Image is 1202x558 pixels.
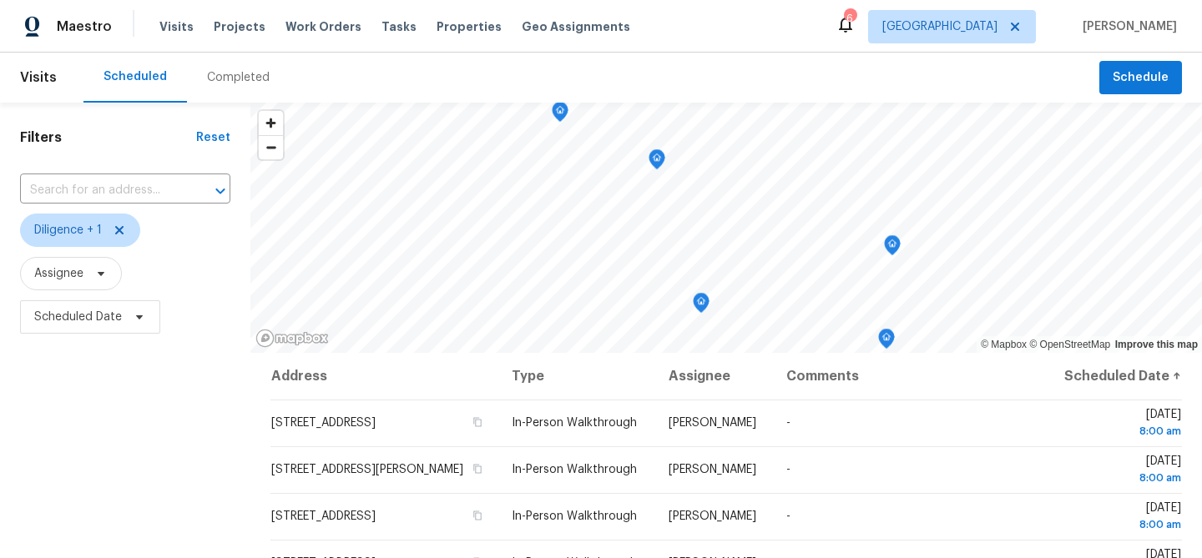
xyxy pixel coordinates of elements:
button: Schedule [1099,61,1182,95]
th: Type [498,353,655,400]
span: In-Person Walkthrough [512,417,637,429]
button: Copy Address [470,508,485,523]
canvas: Map [250,103,1202,353]
a: Mapbox homepage [255,329,329,348]
span: [PERSON_NAME] [669,417,756,429]
span: [PERSON_NAME] [1076,18,1177,35]
span: Maestro [57,18,112,35]
span: In-Person Walkthrough [512,510,637,522]
span: - [786,510,790,522]
span: [DATE] [1060,455,1181,486]
div: Map marker [552,102,568,128]
span: In-Person Walkthrough [512,464,637,475]
span: Work Orders [285,18,361,35]
span: Scheduled Date [34,309,122,325]
span: Properties [437,18,502,35]
div: 8:00 am [1060,470,1181,486]
div: Completed [207,69,270,86]
button: Copy Address [470,415,485,430]
span: [GEOGRAPHIC_DATA] [882,18,997,35]
span: [STREET_ADDRESS] [271,417,376,429]
h1: Filters [20,129,196,146]
div: Map marker [884,235,901,261]
th: Scheduled Date ↑ [1047,353,1182,400]
th: Comments [773,353,1047,400]
span: Zoom out [259,136,283,159]
span: Geo Assignments [522,18,630,35]
button: Zoom in [259,111,283,135]
span: [DATE] [1060,502,1181,533]
span: Assignee [34,265,83,282]
input: Search for an address... [20,178,184,204]
span: - [786,417,790,429]
div: Map marker [693,293,710,319]
span: Diligence + 1 [34,222,102,239]
div: Reset [196,129,230,146]
span: Schedule [1113,68,1169,88]
span: [PERSON_NAME] [669,464,756,475]
span: [STREET_ADDRESS] [271,510,376,522]
span: Visits [159,18,194,35]
span: [STREET_ADDRESS][PERSON_NAME] [271,464,463,475]
div: Map marker [878,329,895,354]
span: [DATE] [1060,409,1181,440]
button: Open [209,179,232,203]
div: Map marker [649,149,665,175]
th: Address [270,353,498,400]
span: - [786,464,790,475]
span: Projects [214,18,265,35]
button: Copy Address [470,461,485,476]
span: Visits [20,59,57,96]
a: OpenStreetMap [1029,339,1110,350]
a: Improve this map [1115,339,1198,350]
div: 6 [844,10,856,27]
span: Tasks [381,21,417,33]
div: 8:00 am [1060,516,1181,533]
th: Assignee [655,353,773,400]
a: Mapbox [981,339,1027,350]
button: Zoom out [259,135,283,159]
div: Scheduled [104,68,167,85]
div: 8:00 am [1060,423,1181,440]
span: [PERSON_NAME] [669,510,756,522]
